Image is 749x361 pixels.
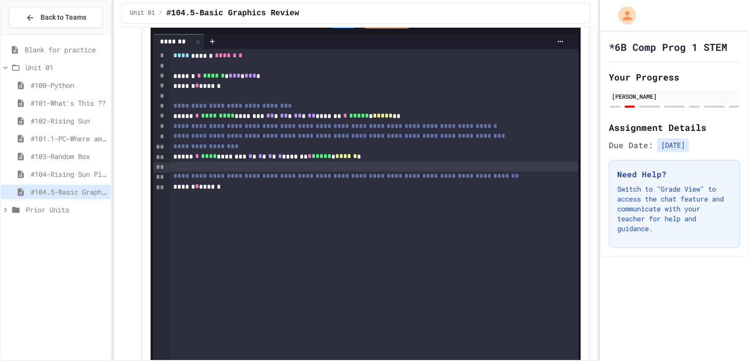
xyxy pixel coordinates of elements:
[31,187,107,197] span: #104.5-Basic Graphics Review
[31,98,107,108] span: #101-What's This ??
[609,120,740,134] h2: Assignment Details
[31,80,107,90] span: #100-Python
[31,169,107,179] span: #104-Rising Sun Plus
[608,4,638,27] div: My Account
[612,92,737,101] div: [PERSON_NAME]
[617,168,732,180] h3: Need Help?
[31,116,107,126] span: #102-Rising Sun
[26,62,107,73] span: Unit 01
[166,7,299,19] span: #104.5-Basic Graphics Review
[31,151,107,161] span: #103-Random Box
[25,44,107,55] span: Blank for practice
[617,184,732,234] p: Switch to "Grade View" to access the chat feature and communicate with your teacher for help and ...
[609,70,740,84] h2: Your Progress
[609,139,653,151] span: Due Date:
[26,204,107,215] span: Prior Units
[9,7,103,28] button: Back to Teams
[31,133,107,144] span: #101.1-PC-Where am I?
[657,138,689,152] span: [DATE]
[40,12,86,23] span: Back to Teams
[609,40,727,54] h1: *6B Comp Prog 1 STEM
[130,9,155,17] span: Unit 01
[159,9,162,17] span: /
